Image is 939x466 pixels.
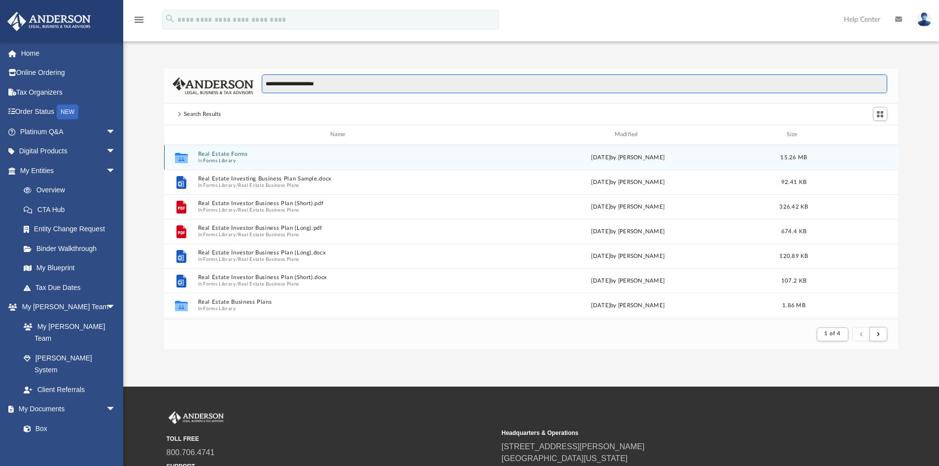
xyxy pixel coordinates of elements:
span: In [198,207,482,213]
a: Digital Productsarrow_drop_down [7,142,131,161]
button: Forms Library [203,256,236,262]
div: [DATE] by [PERSON_NAME] [486,202,770,211]
div: [DATE] by [PERSON_NAME] [486,251,770,260]
span: 92.41 KB [781,179,806,184]
i: menu [133,14,145,26]
span: / [236,256,238,262]
a: My Documentsarrow_drop_down [7,399,126,419]
span: 107.2 KB [781,278,806,283]
a: Tax Organizers [7,82,131,102]
div: grid [164,145,899,319]
span: In [198,231,482,238]
a: Platinum Q&Aarrow_drop_down [7,122,131,142]
a: My [PERSON_NAME] Team [14,317,121,348]
div: Name [197,130,481,139]
a: Tax Due Dates [14,278,131,297]
button: Forms Library [203,305,236,312]
button: Forms Library [203,182,236,188]
div: [DATE] by [PERSON_NAME] [486,276,770,285]
button: Real Estate Business Plans [238,256,299,262]
a: Online Ordering [7,63,131,83]
button: Real Estate Business Plans [238,281,299,287]
div: Size [774,130,813,139]
button: Real Estate Investing Business Plan Sample.docx [198,176,482,182]
span: / [236,207,238,213]
a: Client Referrals [14,380,126,399]
button: Real Estate Forms [198,151,482,157]
span: arrow_drop_down [106,297,126,318]
span: 15.26 MB [780,154,807,160]
span: 674.4 KB [781,228,806,234]
button: Real Estate Investor Business Plan (Long).pdf [198,225,482,231]
div: id [818,130,887,139]
img: Anderson Advisors Platinum Portal [4,12,94,31]
a: My Blueprint [14,258,126,278]
a: Entity Change Request [14,219,131,239]
span: In [198,281,482,287]
input: Search files and folders [262,74,887,93]
button: Real Estate Business Plans [238,207,299,213]
button: 1 of 4 [817,327,848,341]
span: arrow_drop_down [106,122,126,142]
span: arrow_drop_down [106,161,126,181]
a: Overview [14,180,131,200]
a: My Entitiesarrow_drop_down [7,161,131,180]
button: Switch to Grid View [873,107,888,121]
span: arrow_drop_down [106,399,126,420]
div: Modified [486,130,769,139]
div: id [169,130,193,139]
button: Forms Library [203,231,236,238]
a: menu [133,19,145,26]
button: Real Estate Investor Business Plan (Short).pdf [198,200,482,207]
div: [DATE] by [PERSON_NAME] [486,153,770,162]
span: In [198,157,482,164]
button: Forms Library [203,207,236,213]
a: [GEOGRAPHIC_DATA][US_STATE] [502,454,628,463]
div: [DATE] by [PERSON_NAME] [486,301,770,310]
a: Order StatusNEW [7,102,131,122]
span: 326.42 KB [779,204,808,209]
span: 120.89 KB [779,253,808,258]
a: 800.706.4741 [167,448,215,457]
a: CTA Hub [14,200,131,219]
span: 1.86 MB [782,302,805,308]
a: [STREET_ADDRESS][PERSON_NAME] [502,442,645,451]
span: / [236,182,238,188]
a: Home [7,43,131,63]
span: / [236,281,238,287]
a: Box [14,419,121,438]
span: In [198,305,482,312]
small: Headquarters & Operations [502,429,830,437]
div: NEW [57,105,78,119]
a: [PERSON_NAME] System [14,348,126,380]
a: My [PERSON_NAME] Teamarrow_drop_down [7,297,126,317]
small: TOLL FREE [167,434,495,443]
button: Real Estate Business Plans [238,231,299,238]
div: [DATE] by [PERSON_NAME] [486,178,770,186]
img: Anderson Advisors Platinum Portal [167,411,226,424]
button: Real Estate Investor Business Plan (Long).docx [198,250,482,256]
img: User Pic [917,12,932,27]
button: Forms Library [203,281,236,287]
button: Real Estate Business Plans [198,299,482,305]
span: In [198,256,482,262]
i: search [165,13,175,24]
span: In [198,182,482,188]
span: 1 of 4 [824,331,840,336]
div: Search Results [184,110,221,119]
div: [DATE] by [PERSON_NAME] [486,227,770,236]
button: Real Estate Business Plans [238,182,299,188]
span: / [236,231,238,238]
button: Real Estate Investor Business Plan (Short).docx [198,274,482,281]
span: arrow_drop_down [106,142,126,162]
a: Binder Walkthrough [14,239,131,258]
button: Forms Library [203,157,236,164]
